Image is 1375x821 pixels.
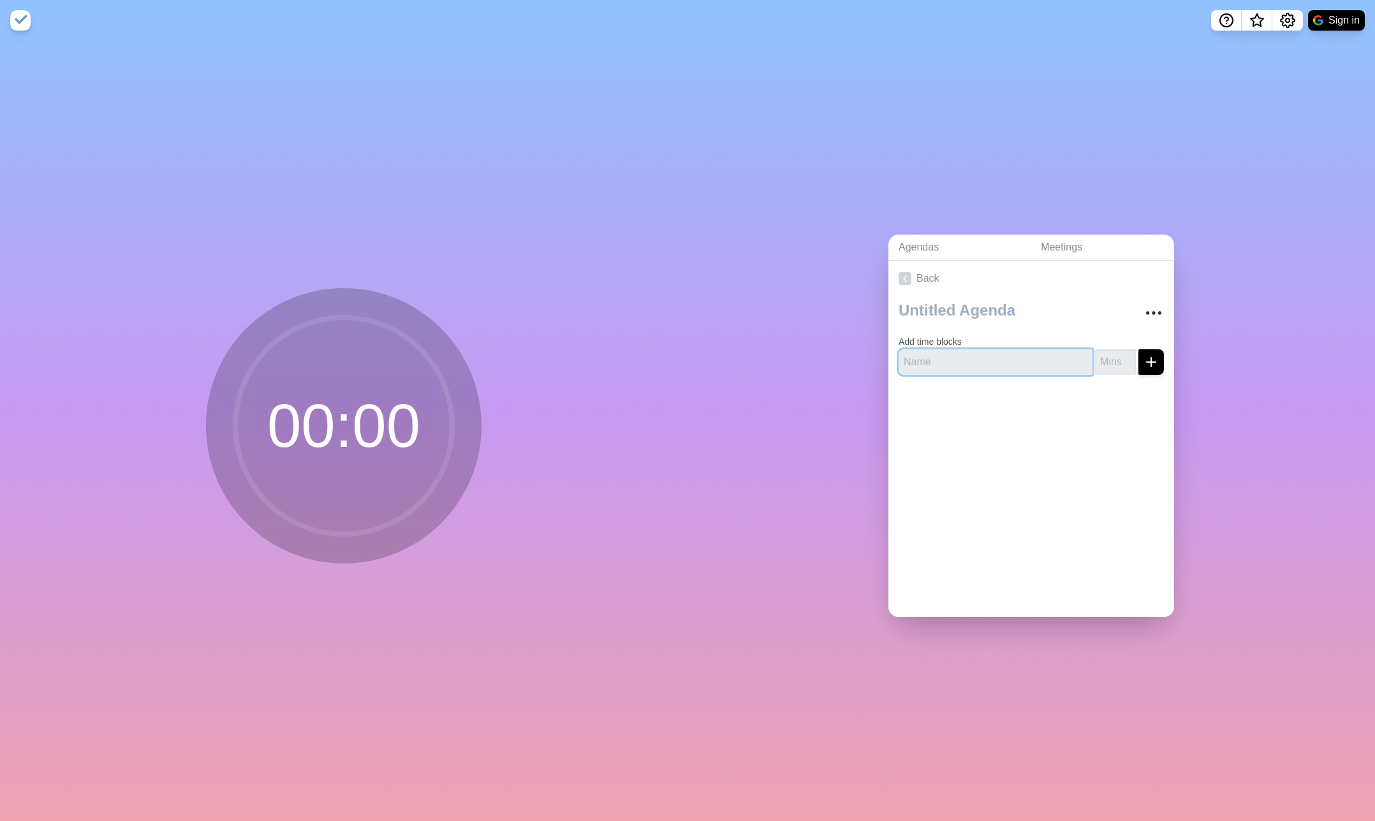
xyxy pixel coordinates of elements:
[888,235,1031,261] a: Agendas
[1211,10,1242,31] button: Help
[899,349,1092,375] input: Name
[10,10,31,31] img: timeblocks logo
[1272,10,1303,31] button: Settings
[888,261,1174,296] a: Back
[1242,10,1272,31] button: What’s new
[1313,15,1323,25] img: google logo
[1031,235,1174,261] a: Meetings
[1308,10,1365,31] button: Sign in
[1141,300,1166,326] button: More
[1095,349,1136,375] input: Mins
[899,337,962,347] label: Add time blocks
